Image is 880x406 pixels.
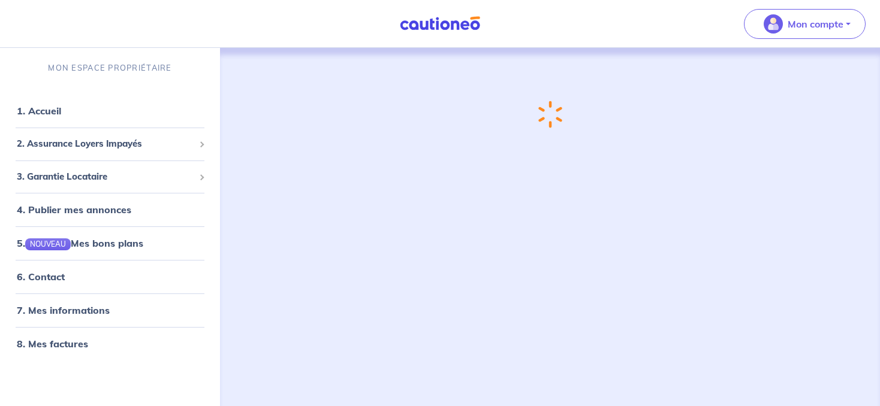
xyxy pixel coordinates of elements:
p: Mon compte [788,17,843,31]
a: 5.NOUVEAUMes bons plans [17,237,143,249]
div: 5.NOUVEAUMes bons plans [5,231,215,255]
span: 3. Garantie Locataire [17,170,194,184]
a: 1. Accueil [17,105,61,117]
div: 4. Publier mes annonces [5,198,215,222]
img: loading-spinner [538,100,563,128]
img: illu_account_valid_menu.svg [764,14,783,34]
div: 3. Garantie Locataire [5,165,215,189]
a: 4. Publier mes annonces [17,204,131,216]
div: 2. Assurance Loyers Impayés [5,132,215,156]
div: 1. Accueil [5,99,215,123]
div: 8. Mes factures [5,332,215,356]
img: Cautioneo [395,16,485,31]
button: illu_account_valid_menu.svgMon compte [744,9,866,39]
div: 6. Contact [5,265,215,289]
span: 2. Assurance Loyers Impayés [17,137,194,151]
p: MON ESPACE PROPRIÉTAIRE [48,62,171,74]
div: 7. Mes informations [5,298,215,322]
a: 7. Mes informations [17,304,110,316]
a: 8. Mes factures [17,338,88,350]
a: 6. Contact [17,271,65,283]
